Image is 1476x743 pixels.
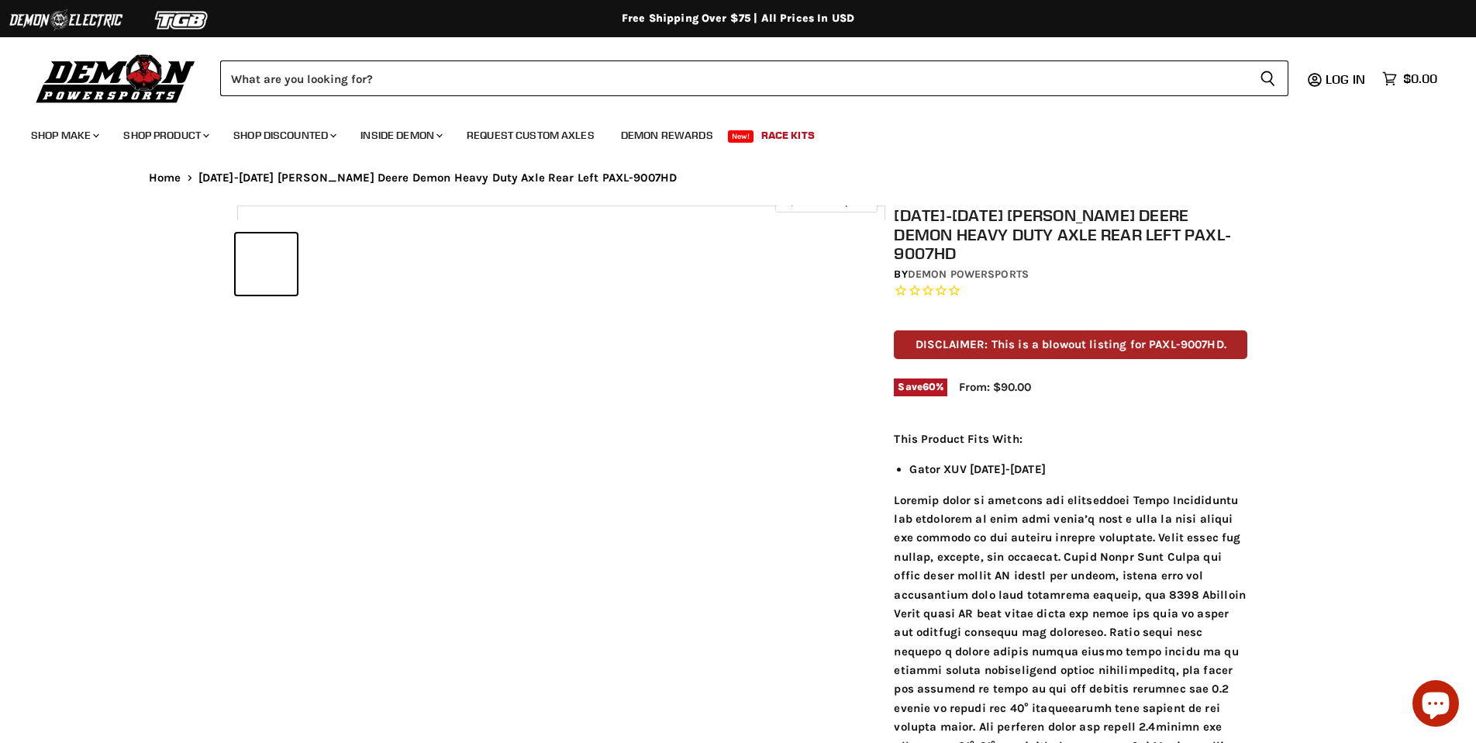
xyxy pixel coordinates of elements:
[19,113,1433,151] ul: Main menu
[8,5,124,35] img: Demon Electric Logo 2
[349,119,452,151] a: Inside Demon
[220,60,1247,96] input: Search
[1374,67,1445,90] a: $0.00
[1326,71,1365,87] span: Log in
[783,195,869,207] span: Click to expand
[728,130,754,143] span: New!
[124,5,240,35] img: TGB Logo 2
[1319,72,1374,86] a: Log in
[894,330,1247,359] p: DISCLAIMER: This is a blowout listing for PAXL-9007HD.
[894,378,947,396] span: Save %
[908,268,1029,281] a: Demon Powersports
[220,60,1288,96] form: Product
[909,460,1247,479] li: Gator XUV [DATE]-[DATE]
[894,266,1247,283] div: by
[894,206,1247,263] h1: [DATE]-[DATE] [PERSON_NAME] Deere Demon Heavy Duty Axle Rear Left PAXL-9007HD
[118,171,1358,185] nav: Breadcrumbs
[1408,680,1464,731] inbox-online-store-chat: Shopify online store chat
[894,283,1247,299] span: Rated 0.0 out of 5 stars 0 reviews
[198,171,678,185] span: [DATE]-[DATE] [PERSON_NAME] Deere Demon Heavy Duty Axle Rear Left PAXL-9007HD
[149,171,181,185] a: Home
[236,233,297,295] button: 2012-2022 John Deere Demon Heavy Duty Axle Rear Left PAXL-9007HD thumbnail
[222,119,346,151] a: Shop Discounted
[19,119,109,151] a: Shop Make
[455,119,606,151] a: Request Custom Axles
[922,381,936,392] span: 60
[112,119,219,151] a: Shop Product
[750,119,826,151] a: Race Kits
[31,50,201,105] img: Demon Powersports
[1247,60,1288,96] button: Search
[1403,71,1437,86] span: $0.00
[894,430,1247,448] p: This Product Fits With:
[118,12,1358,26] div: Free Shipping Over $75 | All Prices In USD
[959,380,1031,394] span: From: $90.00
[609,119,725,151] a: Demon Rewards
